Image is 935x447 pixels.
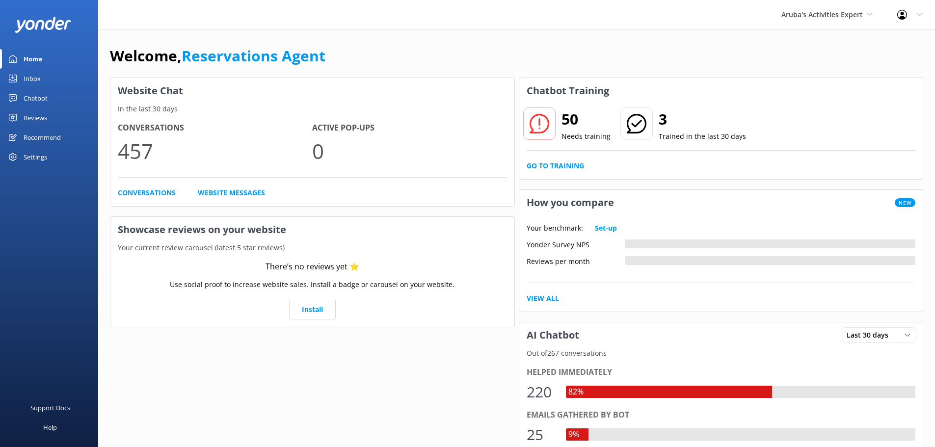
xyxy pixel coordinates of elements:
div: 82% [566,386,586,398]
span: Aruba's Activities Expert [781,10,863,19]
div: 220 [527,380,556,404]
div: Settings [24,147,47,167]
span: New [895,198,915,207]
div: 9% [566,428,582,441]
a: Conversations [118,187,176,198]
p: Your benchmark: [527,223,583,234]
a: Website Messages [198,187,265,198]
div: Recommend [24,128,61,147]
p: Your current review carousel (latest 5 star reviews) [110,242,514,253]
div: Home [24,49,43,69]
div: Inbox [24,69,41,88]
p: 457 [118,134,312,167]
div: Emails gathered by bot [527,409,916,421]
h3: AI Chatbot [519,322,587,348]
a: Go to Training [527,160,584,171]
h3: How you compare [519,190,621,215]
h4: Active Pop-ups [312,122,507,134]
div: Help [43,418,57,437]
h3: Website Chat [110,78,514,104]
h2: 3 [659,107,746,131]
p: Trained in the last 30 days [659,131,746,142]
p: Needs training [561,131,611,142]
p: 0 [312,134,507,167]
div: Reviews [24,108,47,128]
div: Reviews per month [527,256,625,265]
div: Chatbot [24,88,48,108]
p: In the last 30 days [110,104,514,114]
div: Yonder Survey NPS [527,239,625,248]
div: There’s no reviews yet ⭐ [266,261,359,273]
h3: Showcase reviews on your website [110,217,514,242]
h1: Welcome, [110,44,325,68]
p: Use social proof to increase website sales. Install a badge or carousel on your website. [170,279,454,290]
h2: 50 [561,107,611,131]
a: Install [289,300,336,319]
p: Out of 267 conversations [519,348,923,359]
h3: Chatbot Training [519,78,616,104]
span: Last 30 days [847,330,894,341]
a: Set-up [595,223,617,234]
div: Helped immediately [527,366,916,379]
a: View All [527,293,559,304]
img: yonder-white-logo.png [15,17,71,33]
a: Reservations Agent [182,46,325,66]
div: Support Docs [30,398,70,418]
div: 25 [527,423,556,447]
h4: Conversations [118,122,312,134]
